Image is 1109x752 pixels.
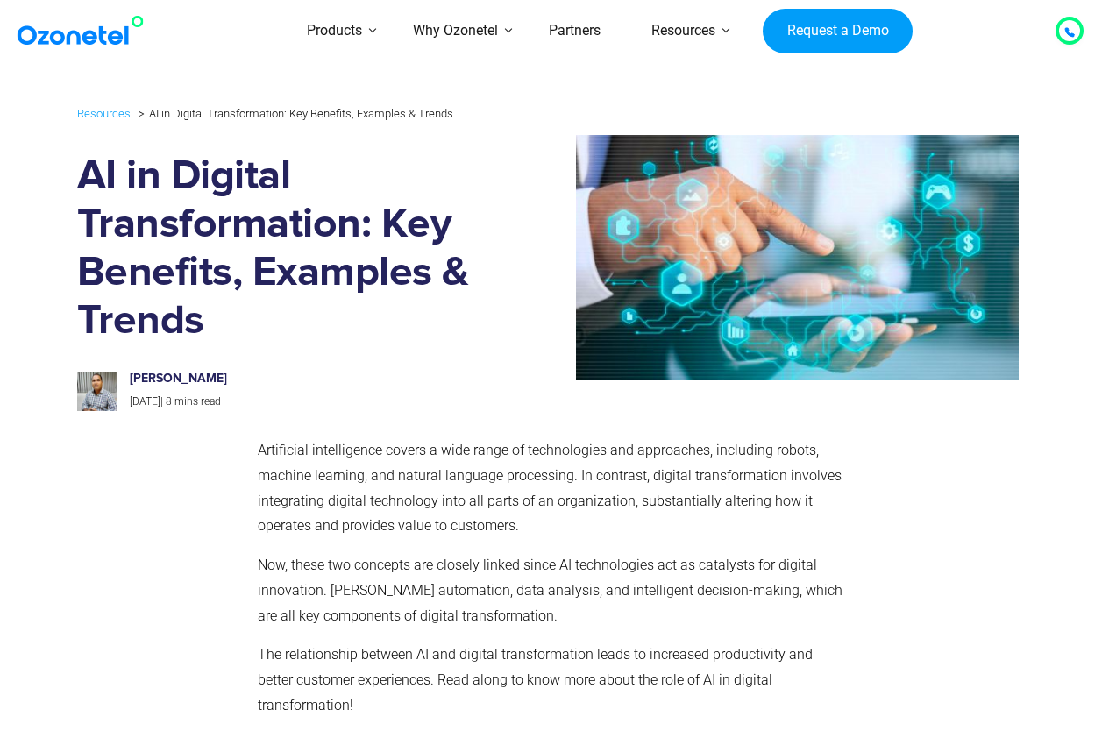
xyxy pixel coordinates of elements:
[130,393,457,412] p: |
[763,9,913,54] a: Request a Demo
[77,372,117,411] img: prashanth-kancherla_avatar-200x200.jpeg
[166,395,172,408] span: 8
[77,153,475,345] h1: AI in Digital Transformation: Key Benefits, Examples & Trends
[258,557,842,624] span: Now, these two concepts are closely linked since AI technologies act as catalysts for digital inn...
[77,103,131,124] a: Resources
[174,395,221,408] span: mins read
[130,395,160,408] span: [DATE]
[258,442,842,534] span: Artificial intelligence covers a wide range of technologies and approaches, including robots, mac...
[134,103,453,124] li: AI in Digital Transformation: Key Benefits, Examples & Trends
[258,646,813,713] span: The relationship between AI and digital transformation leads to increased productivity and better...
[130,372,457,387] h6: [PERSON_NAME]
